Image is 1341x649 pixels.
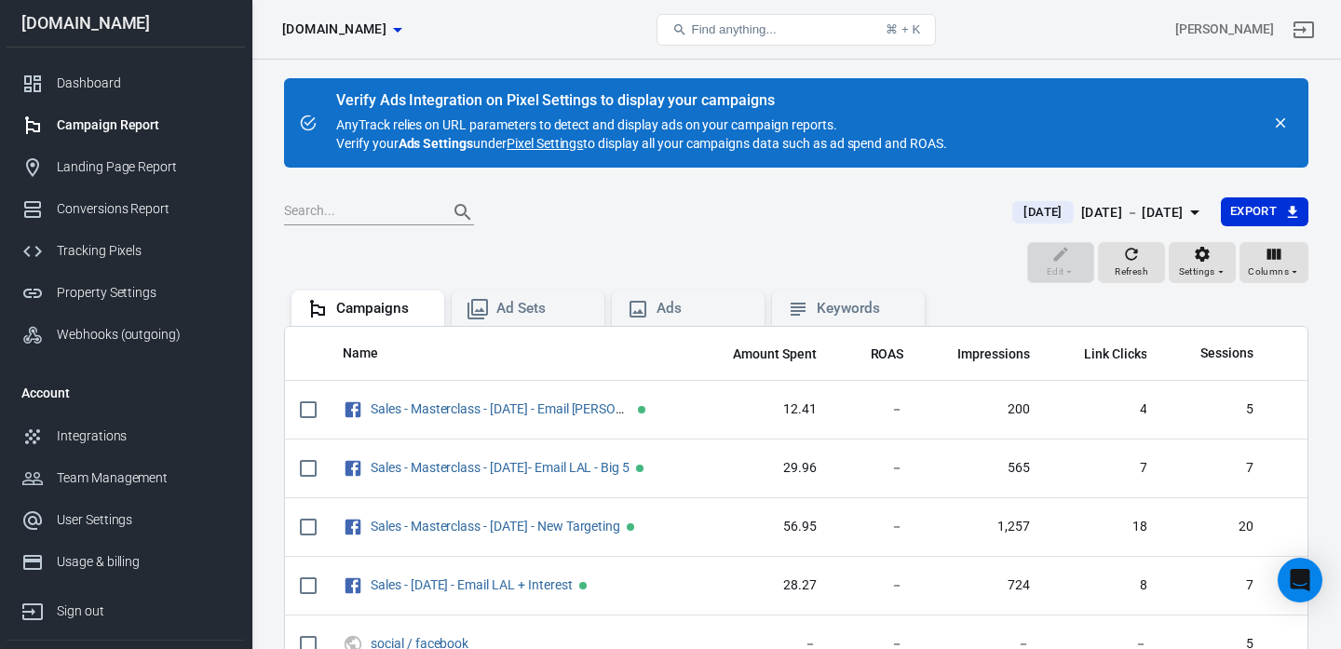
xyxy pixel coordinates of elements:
[7,62,245,104] a: Dashboard
[343,345,402,363] span: Name
[657,14,936,46] button: Find anything...⌘ + K
[1081,201,1184,224] div: [DATE] － [DATE]
[284,200,433,224] input: Search...
[275,12,409,47] button: [DOMAIN_NAME]
[817,299,910,318] div: Keywords
[371,461,632,474] span: Sales - Masterclass - Aug 4- Email LAL - Big 5
[7,371,245,415] li: Account
[57,157,230,177] div: Landing Page Report
[1179,264,1215,280] span: Settings
[933,343,1030,365] span: The number of times your ads were on screen.
[7,583,245,632] a: Sign out
[7,272,245,314] a: Property Settings
[57,74,230,93] div: Dashboard
[1176,400,1253,419] span: 5
[933,459,1030,478] span: 565
[1221,197,1308,226] button: Export
[1176,576,1253,595] span: 7
[371,519,620,534] a: Sales - Masterclass - [DATE] - New Targeting
[1200,345,1253,363] span: Sessions
[343,575,363,597] svg: Facebook Ads
[1239,242,1308,283] button: Columns
[57,510,230,530] div: User Settings
[7,541,245,583] a: Usage & billing
[871,345,904,364] span: ROAS
[57,552,230,572] div: Usage & billing
[7,499,245,541] a: User Settings
[933,576,1030,595] span: 724
[57,325,230,345] div: Webhooks (outgoing)
[657,299,750,318] div: Ads
[371,578,576,591] span: Sales - Aug 8 - Email LAL + Interest
[343,345,378,363] span: Name
[1098,242,1165,283] button: Refresh
[1016,203,1069,222] span: [DATE]
[57,199,230,219] div: Conversions Report
[336,93,947,153] div: AnyTrack relies on URL parameters to detect and display ads on your campaign reports. Verify your...
[871,343,904,365] span: The total return on ad spend
[1084,345,1147,364] span: Link Clicks
[886,22,920,36] div: ⌘ + K
[709,459,817,478] span: 29.96
[440,190,485,235] button: Search
[336,91,947,110] div: Verify Ads Integration on Pixel Settings to display your campaigns
[1169,242,1236,283] button: Settings
[371,520,623,533] span: Sales - Masterclass - July 16 - New Targeting
[691,22,776,36] span: Find anything...
[7,457,245,499] a: Team Management
[7,230,245,272] a: Tracking Pixels
[343,457,363,480] svg: Facebook Ads
[1176,345,1253,363] span: Sessions
[57,468,230,488] div: Team Management
[57,602,230,621] div: Sign out
[1060,518,1147,536] span: 18
[636,465,643,472] span: Active
[957,343,1030,365] span: The number of times your ads were on screen.
[733,345,817,364] span: Amount Spent
[1115,264,1148,280] span: Refresh
[336,299,429,318] div: Campaigns
[1060,459,1147,478] span: 7
[7,104,245,146] a: Campaign Report
[371,401,670,416] a: Sales - Masterclass - [DATE] - Email [PERSON_NAME]
[709,518,817,536] span: 56.95
[1267,110,1294,136] button: close
[847,576,904,595] span: －
[7,188,245,230] a: Conversions Report
[496,299,589,318] div: Ad Sets
[7,415,245,457] a: Integrations
[7,146,245,188] a: Landing Page Report
[1281,7,1326,52] a: Sign out
[399,136,474,151] strong: Ads Settings
[57,283,230,303] div: Property Settings
[1278,558,1322,602] div: Open Intercom Messenger
[371,402,634,415] span: Sales - Masterclass - July 16 - Email LAL
[1175,20,1274,39] div: Account id: RgmCiDus
[933,518,1030,536] span: 1,257
[847,343,904,365] span: The total return on ad spend
[709,400,817,419] span: 12.41
[57,426,230,446] div: Integrations
[638,406,645,413] span: Active
[847,459,904,478] span: －
[709,576,817,595] span: 28.27
[1248,264,1289,280] span: Columns
[1060,400,1147,419] span: 4
[957,345,1030,364] span: Impressions
[1176,518,1253,536] span: 20
[933,400,1030,419] span: 200
[507,134,583,153] a: Pixel Settings
[627,523,634,531] span: Active
[282,18,386,41] span: thrivecart.com
[1060,343,1147,365] span: The number of clicks on links within the ad that led to advertiser-specified destinations
[847,518,904,536] span: －
[343,516,363,538] svg: Facebook Ads
[847,400,904,419] span: －
[57,241,230,261] div: Tracking Pixels
[371,577,573,592] a: Sales - [DATE] - Email LAL + Interest
[7,15,245,32] div: [DOMAIN_NAME]
[371,460,630,475] a: Sales - Masterclass - [DATE]- Email LAL - Big 5
[997,197,1220,228] button: [DATE][DATE] － [DATE]
[57,115,230,135] div: Campaign Report
[1084,343,1147,365] span: The number of clicks on links within the ad that led to advertiser-specified destinations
